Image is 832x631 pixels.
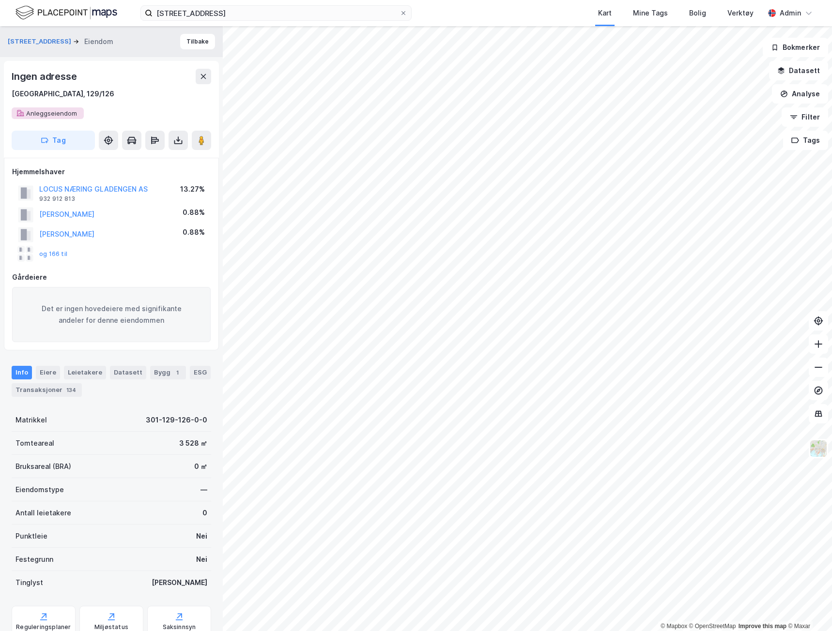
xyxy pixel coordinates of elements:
div: Gårdeiere [12,271,211,283]
div: Verktøy [727,7,754,19]
div: Miljøstatus [94,623,128,631]
img: logo.f888ab2527a4732fd821a326f86c7f29.svg [15,4,117,21]
div: Kontrollprogram for chat [784,585,832,631]
div: 932 912 813 [39,195,75,203]
button: [STREET_ADDRESS] [8,37,73,46]
div: [GEOGRAPHIC_DATA], 129/126 [12,88,114,100]
div: 0.88% [183,207,205,218]
div: Saksinnsyn [163,623,196,631]
a: Mapbox [661,623,687,630]
div: 301-129-126-0-0 [146,414,207,426]
img: Z [809,439,828,458]
div: Festegrunn [15,554,53,565]
button: Filter [782,107,828,127]
div: Ingen adresse [12,69,78,84]
div: Transaksjoner [12,383,82,397]
div: 3 528 ㎡ [179,437,207,449]
div: [PERSON_NAME] [152,577,207,588]
button: Datasett [769,61,828,80]
button: Tags [783,131,828,150]
div: Punktleie [15,530,47,542]
div: Tomteareal [15,437,54,449]
button: Bokmerker [763,38,828,57]
div: Eiendom [84,36,113,47]
div: Datasett [110,366,146,379]
div: Eiendomstype [15,484,64,496]
div: Det er ingen hovedeiere med signifikante andeler for denne eiendommen [12,287,211,342]
div: Matrikkel [15,414,47,426]
div: Antall leietakere [15,507,71,519]
div: 0.88% [183,226,205,238]
a: Improve this map [739,623,786,630]
div: — [200,484,207,496]
div: Nei [196,554,207,565]
button: Tag [12,131,95,150]
div: 0 [202,507,207,519]
div: 134 [64,385,78,395]
div: Eiere [36,366,60,379]
iframe: Chat Widget [784,585,832,631]
div: 0 ㎡ [194,461,207,472]
div: Tinglyst [15,577,43,588]
button: Analyse [772,84,828,104]
div: Bolig [689,7,706,19]
div: Mine Tags [633,7,668,19]
div: Bruksareal (BRA) [15,461,71,472]
div: Leietakere [64,366,106,379]
button: Tilbake [180,34,215,49]
div: Kart [598,7,612,19]
div: Admin [780,7,801,19]
div: Bygg [150,366,186,379]
div: 13.27% [180,183,205,195]
div: Reguleringsplaner [16,623,71,631]
div: Nei [196,530,207,542]
div: Hjemmelshaver [12,166,211,178]
div: ESG [190,366,211,379]
a: OpenStreetMap [689,623,736,630]
div: Info [12,366,32,379]
input: Søk på adresse, matrikkel, gårdeiere, leietakere eller personer [153,6,400,20]
div: 1 [172,368,182,377]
